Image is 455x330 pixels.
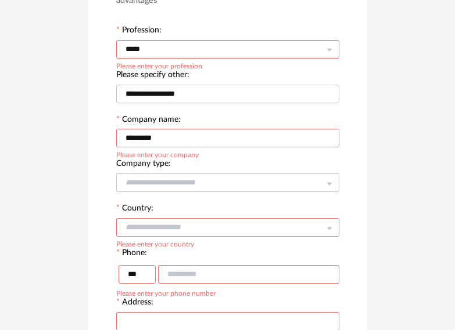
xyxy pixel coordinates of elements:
div: Please enter your profession [116,60,202,70]
label: Country: [116,204,153,215]
label: Please specify other: [116,71,189,81]
label: Company name: [116,115,181,126]
div: Please enter your phone number [116,288,216,297]
div: Please enter your company [116,149,199,158]
div: Please enter your country [116,238,194,248]
label: Profession: [116,26,162,37]
label: Address: [116,298,153,309]
label: Phone: [116,249,147,259]
label: Company type: [116,159,171,170]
